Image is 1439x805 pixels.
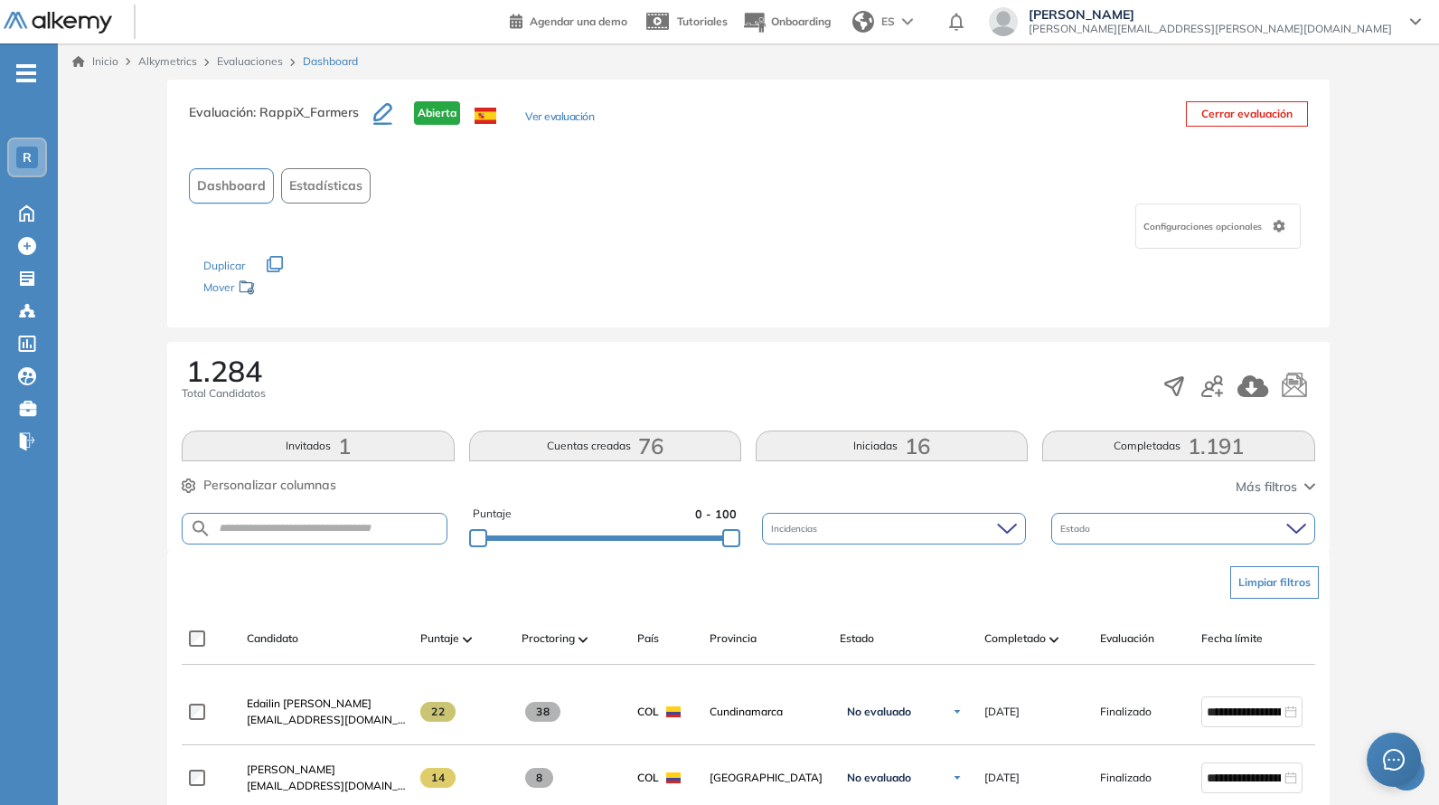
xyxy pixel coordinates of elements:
[247,762,335,776] span: [PERSON_NAME]
[1060,522,1094,535] span: Estado
[189,101,373,139] h3: Evaluación
[840,630,874,647] span: Estado
[762,513,1026,545] div: Incidencias
[695,506,737,523] span: 0 - 100
[710,704,825,720] span: Cundinamarca
[469,431,741,461] button: Cuentas creadas76
[847,771,911,785] span: No evaluado
[525,768,553,788] span: 8
[420,768,456,788] span: 14
[1042,431,1314,461] button: Completadas1.191
[253,104,359,120] span: : RappiX_Farmers
[666,772,681,783] img: COL
[182,385,266,402] span: Total Candidatos
[525,702,560,722] span: 38
[637,630,659,647] span: País
[475,108,496,124] img: ESP
[1201,630,1263,647] span: Fecha límite
[637,770,659,786] span: COL
[952,772,963,783] img: Ícono de flecha
[1100,704,1152,720] span: Finalizado
[190,517,212,540] img: SEARCH_ALT
[247,712,406,728] span: [EMAIL_ADDRESS][DOMAIN_NAME]
[247,696,406,712] a: Edailin [PERSON_NAME]
[952,706,963,717] img: Ícono de flecha
[677,14,728,28] span: Tutoriales
[1143,220,1265,233] span: Configuraciones opcionales
[984,704,1020,720] span: [DATE]
[771,522,821,535] span: Incidencias
[710,770,825,786] span: [GEOGRAPHIC_DATA]
[847,705,911,719] span: No evaluado
[1049,637,1058,642] img: [missing "en.ARROW_ALT" translation]
[420,702,456,722] span: 22
[984,770,1020,786] span: [DATE]
[510,9,627,31] a: Agendar una demo
[710,630,757,647] span: Provincia
[902,18,913,25] img: arrow
[525,109,594,128] button: Ver evaluación
[414,101,460,125] span: Abierta
[1230,566,1319,599] button: Limpiar filtros
[463,637,472,642] img: [missing "en.ARROW_ALT" translation]
[522,630,575,647] span: Proctoring
[666,706,681,717] img: COL
[1186,101,1308,127] button: Cerrar evaluación
[189,168,274,204] button: Dashboard
[1051,513,1315,545] div: Estado
[303,53,358,70] span: Dashboard
[1236,478,1315,497] button: Más filtros
[1100,770,1152,786] span: Finalizado
[186,356,262,385] span: 1.284
[247,630,298,647] span: Candidato
[1029,7,1392,22] span: [PERSON_NAME]
[637,704,659,720] span: COL
[217,54,283,68] a: Evaluaciones
[578,637,588,642] img: [missing "en.ARROW_ALT" translation]
[281,168,371,204] button: Estadísticas
[247,778,406,794] span: [EMAIL_ADDRESS][DOMAIN_NAME]
[247,696,372,710] span: Edailin [PERSON_NAME]
[138,54,197,68] span: Alkymetrics
[182,431,454,461] button: Invitados1
[182,476,336,495] button: Personalizar columnas
[197,176,266,195] span: Dashboard
[203,259,245,272] span: Duplicar
[881,14,895,30] span: ES
[16,71,36,75] i: -
[771,14,831,28] span: Onboarding
[23,150,32,165] span: R
[289,176,362,195] span: Estadísticas
[420,630,459,647] span: Puntaje
[72,53,118,70] a: Inicio
[530,14,627,28] span: Agendar una demo
[756,431,1028,461] button: Iniciadas16
[1135,204,1301,249] div: Configuraciones opcionales
[1100,630,1154,647] span: Evaluación
[473,506,512,523] span: Puntaje
[1383,749,1405,771] span: message
[1236,478,1297,497] span: Más filtros
[203,476,336,495] span: Personalizar columnas
[984,630,1046,647] span: Completado
[852,11,874,33] img: world
[742,3,831,42] button: Onboarding
[4,12,112,34] img: Logo
[247,762,406,778] a: [PERSON_NAME]
[1029,22,1392,36] span: [PERSON_NAME][EMAIL_ADDRESS][PERSON_NAME][DOMAIN_NAME]
[203,272,384,306] div: Mover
